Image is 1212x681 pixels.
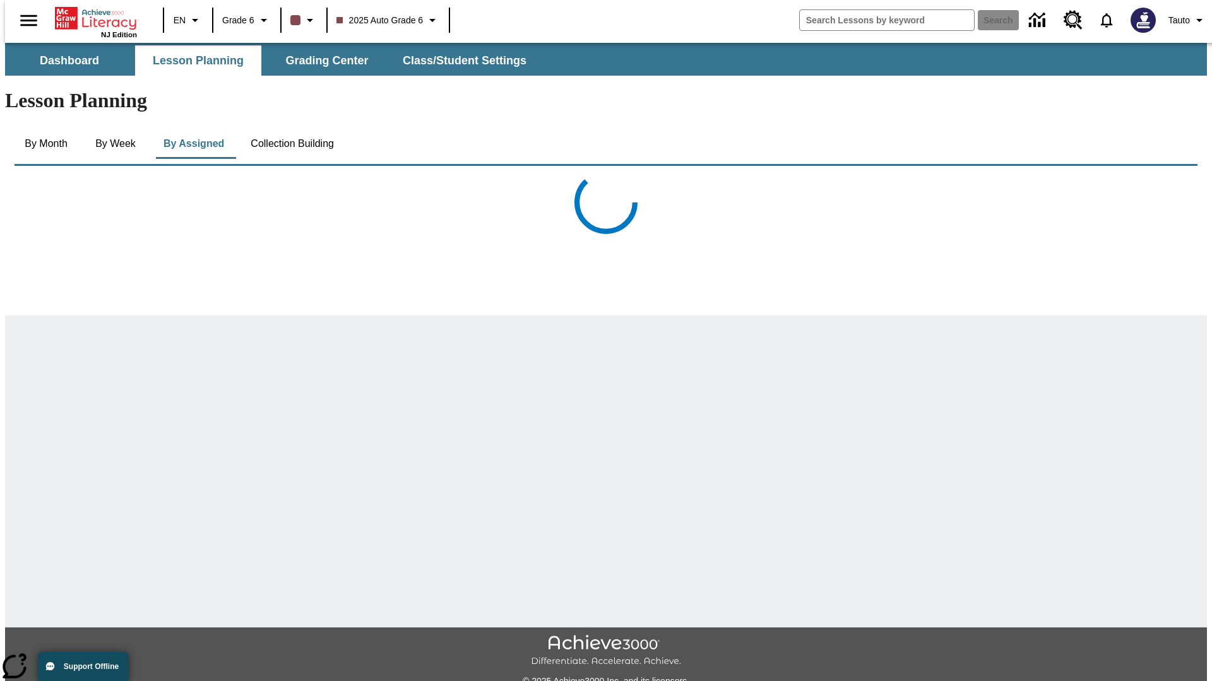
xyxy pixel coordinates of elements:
[101,31,137,38] span: NJ Edition
[6,45,133,76] button: Dashboard
[331,9,446,32] button: Class: 2025 Auto Grade 6, Select your class
[135,45,261,76] button: Lesson Planning
[800,10,974,30] input: search field
[55,6,137,31] a: Home
[264,45,390,76] button: Grading Center
[1163,9,1212,32] button: Profile/Settings
[336,14,424,27] span: 2025 Auto Grade 6
[1056,3,1090,37] a: Resource Center, Will open in new tab
[1021,3,1056,38] a: Data Center
[285,9,323,32] button: Class color is dark brown. Change class color
[64,662,119,671] span: Support Offline
[1090,4,1123,37] a: Notifications
[40,54,99,68] span: Dashboard
[55,4,137,38] div: Home
[531,635,681,667] img: Achieve3000 Differentiate Accelerate Achieve
[174,14,186,27] span: EN
[241,129,344,159] button: Collection Building
[15,129,78,159] button: By Month
[168,9,208,32] button: Language: EN, Select a language
[222,14,254,27] span: Grade 6
[403,54,526,68] span: Class/Student Settings
[5,89,1207,112] h1: Lesson Planning
[393,45,537,76] button: Class/Student Settings
[10,2,47,39] button: Open side menu
[38,652,129,681] button: Support Offline
[153,129,234,159] button: By Assigned
[1123,4,1163,37] button: Select a new avatar
[217,9,276,32] button: Grade: Grade 6, Select a grade
[5,45,538,76] div: SubNavbar
[84,129,147,159] button: By Week
[153,54,244,68] span: Lesson Planning
[5,43,1207,76] div: SubNavbar
[1168,14,1190,27] span: Tauto
[285,54,368,68] span: Grading Center
[1131,8,1156,33] img: Avatar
